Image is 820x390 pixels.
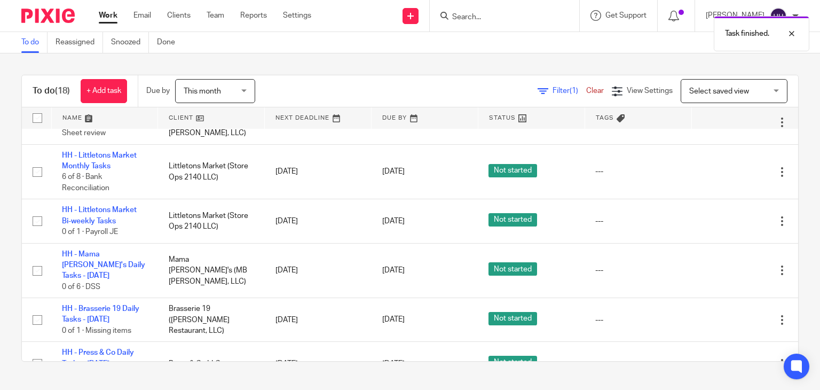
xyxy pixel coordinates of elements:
span: [DATE] [382,217,405,225]
a: HH - Brasserie 19 Daily Tasks - [DATE] [62,305,139,323]
td: [DATE] [265,199,372,243]
a: Done [157,32,183,53]
td: [DATE] [265,342,372,386]
td: [DATE] [265,298,372,342]
span: [DATE] [382,360,405,368]
span: 6 of 8 · Bank Reconciliation [62,174,109,192]
a: HH - Littletons Market Monthly Tasks [62,152,137,170]
td: Mama [PERSON_NAME]'s (MB [PERSON_NAME], LLC) [158,243,265,298]
td: Brasserie 19 ([PERSON_NAME] Restaurant, LLC) [158,298,265,342]
div: --- [595,216,681,227]
span: Not started [488,356,537,369]
div: --- [595,315,681,325]
a: Reassigned [56,32,103,53]
a: HH - Mama [PERSON_NAME]'s Daily Tasks - [DATE] [62,251,145,280]
img: svg%3E [770,7,787,25]
span: Not started [488,213,537,227]
p: Due by [146,85,170,96]
td: [DATE] [265,144,372,199]
a: Email [133,10,151,21]
span: 0 of 6 · DSS [62,283,100,291]
span: Not started [488,312,537,325]
span: (1) [570,87,578,95]
span: Not started [488,164,537,177]
div: --- [595,265,681,276]
div: --- [595,166,681,177]
a: Snoozed [111,32,149,53]
a: HH - Littletons Market Bi-weekly Tasks [62,206,137,224]
a: Team [207,10,224,21]
a: Clear [586,87,604,95]
td: Littletons Market (Store Ops 2140 LLC) [158,144,265,199]
span: [DATE] [382,316,405,324]
span: Filter [553,87,586,95]
td: [DATE] [265,243,372,298]
span: Tags [596,115,614,121]
span: 0 of 1 · Payroll JE [62,228,118,236]
a: HH - Press & Co Daily Tasks - [DATE] [62,349,134,367]
div: --- [595,358,681,369]
h1: To do [33,85,70,97]
a: + Add task [81,79,127,103]
span: Not started [488,262,537,276]
span: Select saved view [689,88,749,95]
td: Press & Co LLC [158,342,265,386]
a: Settings [283,10,311,21]
img: Pixie [21,9,75,23]
span: (18) [55,87,70,95]
a: Clients [167,10,191,21]
p: Task finished. [725,28,769,39]
span: [DATE] [382,168,405,175]
span: View Settings [627,87,673,95]
span: This month [184,88,221,95]
a: To do [21,32,48,53]
a: Reports [240,10,267,21]
span: 0 of 1 · Missing items [62,327,131,334]
a: Work [99,10,117,21]
span: [DATE] [382,267,405,274]
td: Littletons Market (Store Ops 2140 LLC) [158,199,265,243]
